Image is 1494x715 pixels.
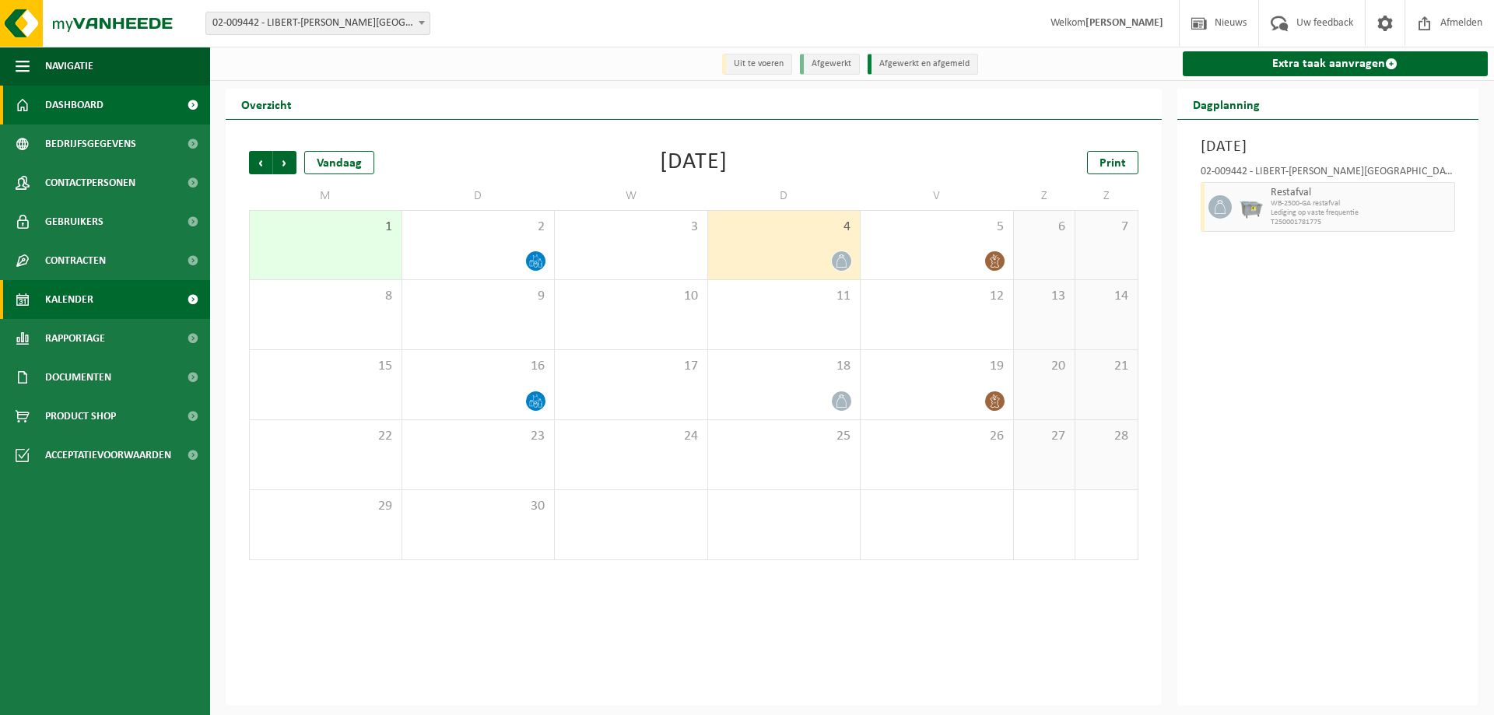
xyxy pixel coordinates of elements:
[1022,288,1068,305] span: 13
[563,358,700,375] span: 17
[716,219,853,236] span: 4
[45,358,111,397] span: Documenten
[563,428,700,445] span: 24
[1177,89,1275,119] h2: Dagplanning
[716,288,853,305] span: 11
[226,89,307,119] h2: Overzicht
[45,202,103,241] span: Gebruikers
[410,428,547,445] span: 23
[402,182,556,210] td: D
[258,498,394,515] span: 29
[1075,182,1138,210] td: Z
[1240,195,1263,219] img: WB-2500-GAL-GY-01
[1271,209,1451,218] span: Lediging op vaste frequentie
[410,288,547,305] span: 9
[722,54,792,75] li: Uit te voeren
[1083,288,1129,305] span: 14
[410,358,547,375] span: 16
[45,319,105,358] span: Rapportage
[716,428,853,445] span: 25
[868,288,1005,305] span: 12
[868,219,1005,236] span: 5
[258,219,394,236] span: 1
[563,219,700,236] span: 3
[45,436,171,475] span: Acceptatievoorwaarden
[249,182,402,210] td: M
[1271,218,1451,227] span: T250001781775
[1087,151,1138,174] a: Print
[206,12,430,34] span: 02-009442 - LIBERT-ROMAIN - OUDENAARDE
[1083,428,1129,445] span: 28
[868,428,1005,445] span: 26
[708,182,861,210] td: D
[249,151,272,174] span: Vorige
[410,219,547,236] span: 2
[555,182,708,210] td: W
[1083,358,1129,375] span: 21
[273,151,296,174] span: Volgende
[861,182,1014,210] td: V
[800,54,860,75] li: Afgewerkt
[45,241,106,280] span: Contracten
[868,54,978,75] li: Afgewerkt en afgemeld
[1201,166,1456,182] div: 02-009442 - LIBERT-[PERSON_NAME][GEOGRAPHIC_DATA]
[716,358,853,375] span: 18
[205,12,430,35] span: 02-009442 - LIBERT-ROMAIN - OUDENAARDE
[660,151,728,174] div: [DATE]
[1022,219,1068,236] span: 6
[258,358,394,375] span: 15
[258,288,394,305] span: 8
[1022,358,1068,375] span: 20
[1099,157,1126,170] span: Print
[868,358,1005,375] span: 19
[1083,219,1129,236] span: 7
[1201,135,1456,159] h3: [DATE]
[410,498,547,515] span: 30
[1271,199,1451,209] span: WB-2500-GA restafval
[304,151,374,174] div: Vandaag
[1014,182,1076,210] td: Z
[1085,17,1163,29] strong: [PERSON_NAME]
[45,86,103,124] span: Dashboard
[258,428,394,445] span: 22
[45,124,136,163] span: Bedrijfsgegevens
[45,163,135,202] span: Contactpersonen
[563,288,700,305] span: 10
[45,47,93,86] span: Navigatie
[1022,428,1068,445] span: 27
[1183,51,1489,76] a: Extra taak aanvragen
[45,280,93,319] span: Kalender
[1271,187,1451,199] span: Restafval
[45,397,116,436] span: Product Shop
